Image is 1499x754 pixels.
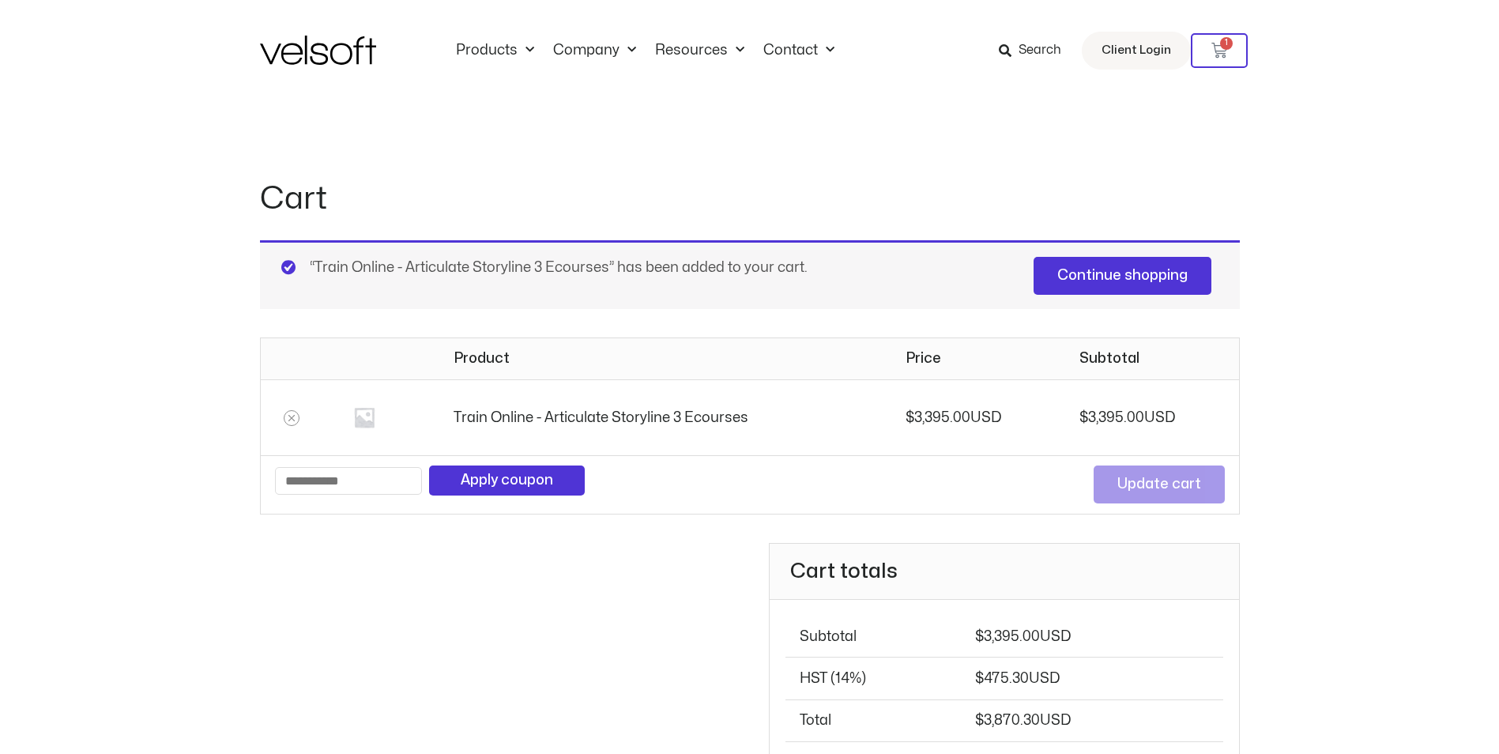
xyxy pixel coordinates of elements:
[999,37,1072,64] a: Search
[544,42,646,59] a: CompanyMenu Toggle
[975,672,984,685] span: $
[260,240,1240,309] div: “Train Online -​ Articulate Storyline 3 Ecourses” has been added to your cart.
[260,36,376,65] img: Velsoft Training Materials
[891,338,1065,379] th: Price
[1082,32,1191,70] a: Client Login
[1079,411,1088,424] span: $
[975,630,984,643] span: $
[439,379,891,455] th: Train Online -​ Articulate Storyline 3 Ecourses
[785,657,960,699] th: HST (14%)
[284,410,299,426] a: Remove Train Online -​ Articulate Storyline 3 Ecourses from cart
[1102,40,1171,61] span: Client Login
[1019,40,1061,61] span: Search
[1079,411,1144,424] bdi: 3,395.00
[975,672,1060,685] span: 475.30
[446,42,544,59] a: ProductsMenu Toggle
[429,466,585,496] button: Apply coupon
[337,390,392,445] img: Placeholder
[975,714,1040,727] bdi: 3,870.30
[1094,466,1225,503] button: Update cart
[1065,338,1239,379] th: Subtotal
[975,630,1040,643] bdi: 3,395.00
[1220,37,1233,50] span: 1
[906,411,914,424] span: $
[1034,257,1211,295] a: Continue shopping
[260,177,1240,221] h1: Cart
[770,544,1238,600] h2: Cart totals
[446,42,844,59] nav: Menu
[785,699,960,741] th: Total
[646,42,754,59] a: ResourcesMenu Toggle
[906,411,970,424] bdi: 3,395.00
[1191,33,1248,68] a: 1
[439,338,891,379] th: Product
[975,714,984,727] span: $
[785,616,960,657] th: Subtotal
[754,42,844,59] a: ContactMenu Toggle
